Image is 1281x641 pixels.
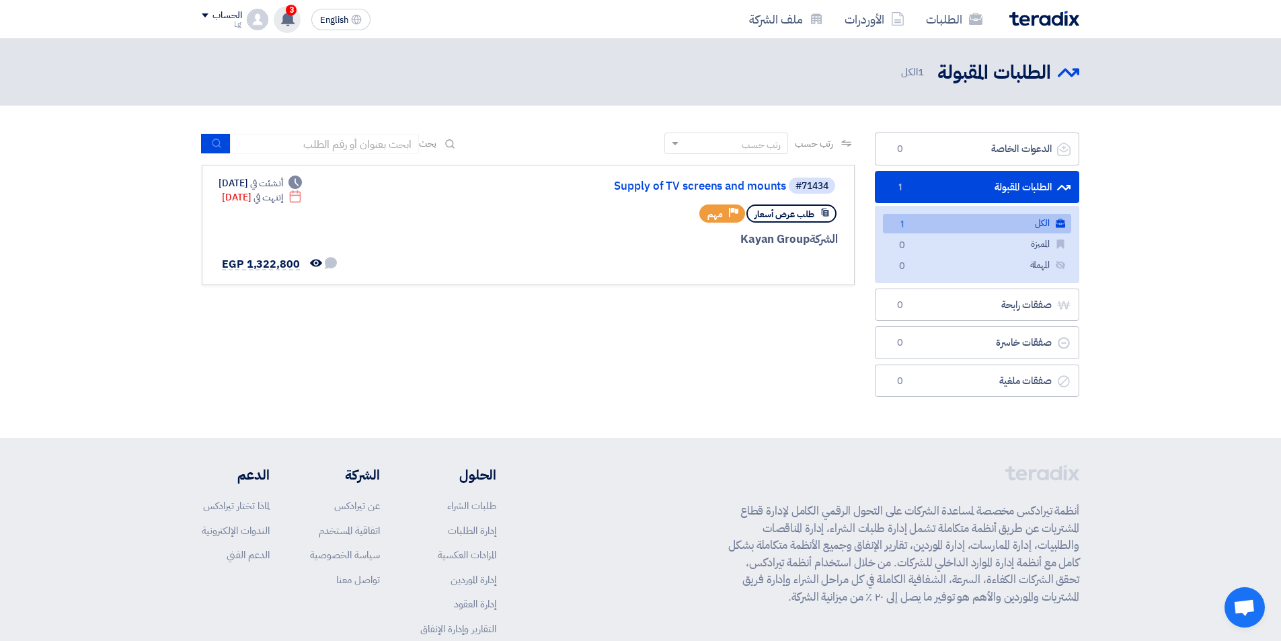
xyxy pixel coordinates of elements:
[419,137,436,151] span: بحث
[514,231,838,248] div: Kayan Group
[795,137,833,151] span: رتب حسب
[310,548,380,562] a: سياسة الخصوصية
[894,260,910,274] span: 0
[219,176,302,190] div: [DATE]
[883,256,1071,275] a: المهملة
[883,214,1071,233] a: الكل
[286,5,297,15] span: 3
[222,190,302,204] div: [DATE]
[202,21,241,28] div: Lg
[250,176,282,190] span: أنشئت في
[875,133,1079,165] a: الدعوات الخاصة0
[738,3,834,35] a: ملف الشركة
[320,15,348,25] span: English
[227,548,270,562] a: الدعم الفني
[1225,587,1265,628] div: Open chat
[894,218,910,232] span: 1
[1009,11,1079,26] img: Teradix logo
[892,336,908,350] span: 0
[319,523,380,538] a: اتفاقية المستخدم
[231,134,419,154] input: ابحث بعنوان أو رقم الطلب
[875,326,1079,359] a: صفقات خاسرة0
[892,375,908,388] span: 0
[448,523,496,538] a: إدارة الطلبات
[892,181,908,194] span: 1
[212,10,241,22] div: الحساب
[754,208,814,221] span: طلب عرض أسعار
[336,572,380,587] a: تواصل معنا
[517,180,786,192] a: Supply of TV screens and mounts
[311,9,371,30] button: English
[810,231,839,248] span: الشركة
[937,60,1051,86] h2: الطلبات المقبولة
[334,498,380,513] a: عن تيرادكس
[892,299,908,312] span: 0
[202,523,270,538] a: الندوات الإلكترونية
[834,3,915,35] a: الأوردرات
[795,182,828,191] div: #71434
[892,143,908,156] span: 0
[883,235,1071,254] a: المميزة
[454,597,496,611] a: إدارة العقود
[310,465,380,485] li: الشركة
[728,502,1079,605] p: أنظمة تيرادكس مخصصة لمساعدة الشركات على التحول الرقمي الكامل لإدارة قطاع المشتريات عن طريق أنظمة ...
[254,190,282,204] span: إنتهت في
[707,208,723,221] span: مهم
[875,365,1079,398] a: صفقات ملغية0
[247,9,268,30] img: profile_test.png
[875,171,1079,204] a: الطلبات المقبولة1
[203,498,270,513] a: لماذا تختار تيرادكس
[222,256,300,272] span: EGP 1,322,800
[420,621,496,636] a: التقارير وإدارة الإنفاق
[894,239,910,253] span: 0
[420,465,496,485] li: الحلول
[915,3,993,35] a: الطلبات
[918,65,924,79] span: 1
[901,65,927,80] span: الكل
[875,289,1079,322] a: صفقات رابحة0
[451,572,496,587] a: إدارة الموردين
[447,498,496,513] a: طلبات الشراء
[202,465,270,485] li: الدعم
[742,138,781,152] div: رتب حسب
[438,548,496,562] a: المزادات العكسية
